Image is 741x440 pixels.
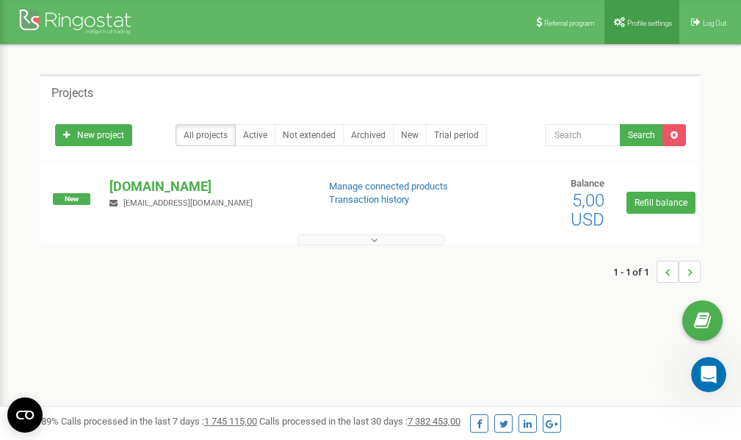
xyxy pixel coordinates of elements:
u: 7 382 453,00 [408,416,460,427]
h5: Projects [51,87,93,100]
span: Referral program [544,19,595,27]
span: [EMAIL_ADDRESS][DOMAIN_NAME] [123,198,253,208]
a: New project [55,124,132,146]
button: Open CMP widget [7,397,43,433]
a: Not extended [275,124,344,146]
a: Manage connected products [329,181,448,192]
span: 5,00 USD [571,190,604,230]
iframe: Intercom live chat [691,357,726,392]
input: Search [545,124,621,146]
span: Profile settings [627,19,672,27]
span: New [53,193,90,205]
span: Calls processed in the last 7 days : [61,416,257,427]
button: Search [620,124,663,146]
a: Active [235,124,275,146]
a: All projects [176,124,236,146]
a: Refill balance [626,192,695,214]
a: Transaction history [329,194,409,205]
span: Balance [571,178,604,189]
span: Log Out [703,19,726,27]
u: 1 745 115,00 [204,416,257,427]
a: Trial period [426,124,487,146]
a: New [393,124,427,146]
a: Archived [343,124,394,146]
span: Calls processed in the last 30 days : [259,416,460,427]
nav: ... [613,246,701,297]
span: 1 - 1 of 1 [613,261,657,283]
p: [DOMAIN_NAME] [109,177,305,196]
